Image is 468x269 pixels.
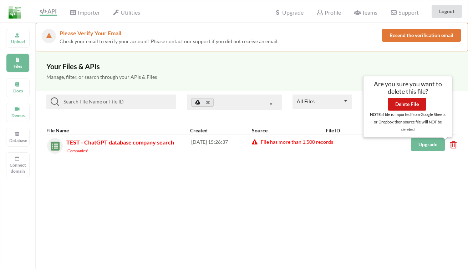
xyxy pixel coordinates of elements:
[432,5,462,18] button: Logout
[368,80,447,95] h5: Are you sure you want to delete this file?
[370,112,382,117] b: NOTE:
[47,138,60,151] img: sheets.7a1b7961.svg
[382,29,461,42] button: Resend the verification email
[9,137,26,143] p: Database
[46,62,457,71] h3: Your Files & APIs
[370,112,446,132] small: if file is imported from Google Sheets or Dropbox then source file will NOT be deleted
[326,127,340,133] b: File ID
[66,148,88,153] small: 'Companies'
[46,74,457,80] h5: Manage, filter, or search through your APIs & Files
[60,38,279,44] span: Check your email to verify your account! Please contact our support if you did not receive an email.
[191,138,252,154] div: [DATE] 15:26:37
[9,6,21,19] img: LogoIcon.png
[70,9,100,16] span: Importer
[190,127,208,133] b: Created
[390,10,418,15] span: Support
[59,97,173,106] input: Search File Name or File ID
[411,138,445,151] button: Upgrade
[9,112,26,118] p: Demos
[9,88,26,94] p: Docs
[9,162,26,174] p: Connect domain
[46,127,69,133] b: File Name
[9,63,26,69] p: Files
[40,8,57,15] span: API
[388,98,426,111] button: Delete File
[60,30,121,36] span: Please Verify Your Email
[9,39,26,45] p: Upload
[354,9,377,16] span: Teams
[260,139,333,145] span: File has more than 1,500 records
[66,139,174,146] span: TEST - ChatGPT database company search
[252,127,268,133] b: Source
[297,99,315,104] div: All Files
[51,97,59,106] img: searchIcon.svg
[316,9,341,16] span: Profile
[113,9,140,16] span: Utilities
[274,10,304,15] span: Upgrade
